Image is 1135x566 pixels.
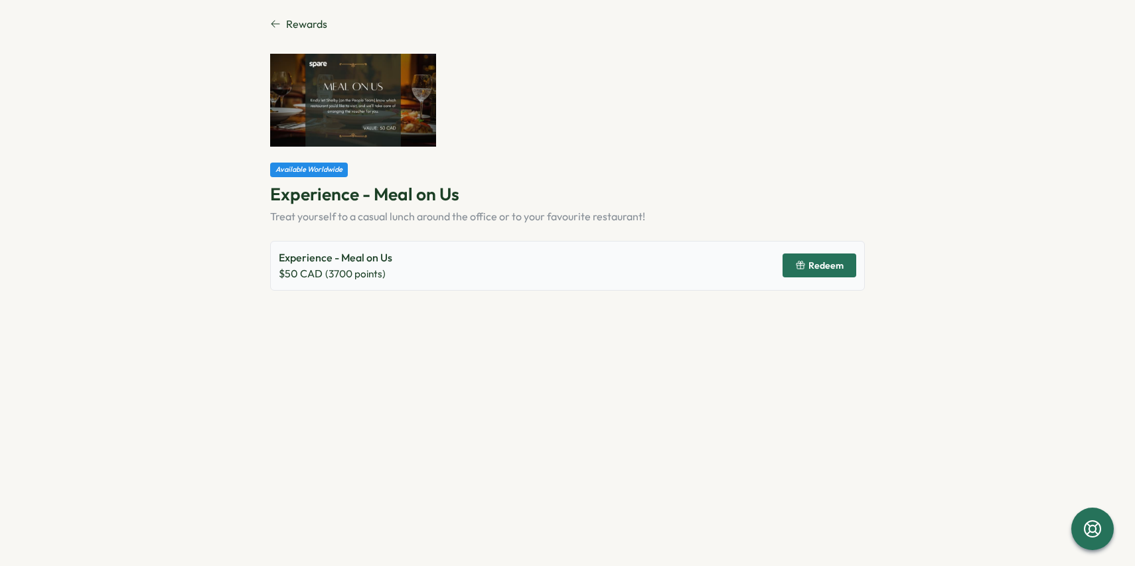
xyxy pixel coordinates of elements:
span: Rewards [286,16,327,33]
p: Experience - Meal on Us [270,182,865,206]
button: Redeem [783,253,856,277]
div: Available Worldwide [270,163,348,177]
p: Experience - Meal on Us [279,249,392,266]
img: Experience - Meal on Us [270,54,436,147]
span: Redeem [808,261,844,270]
div: Treat yourself to a casual lunch around the office or to your favourite restaurant! [270,208,865,225]
a: Rewards [270,16,865,33]
span: $ 50 CAD [279,265,323,282]
span: ( 3700 points) [325,267,386,281]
